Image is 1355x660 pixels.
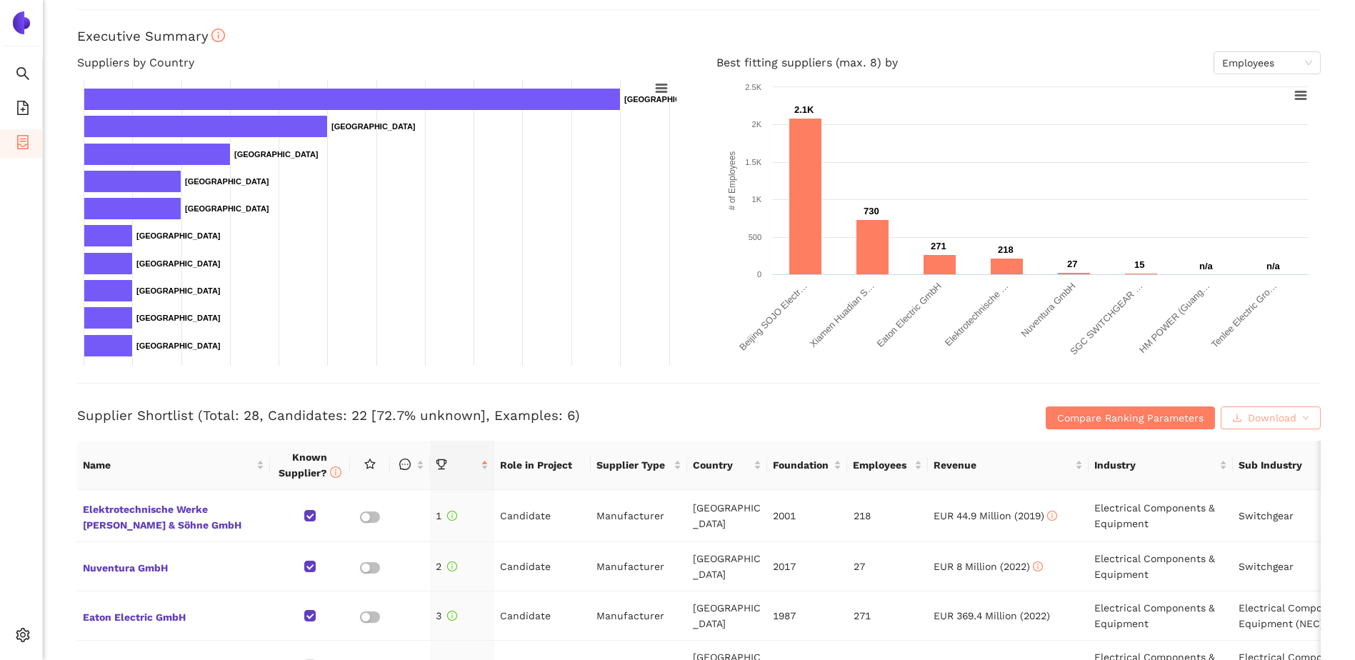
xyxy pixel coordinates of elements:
[767,591,847,641] td: 1987
[1232,413,1242,424] span: download
[848,490,928,542] td: 218
[1068,281,1144,357] text: SGC SWITCHGEAR …
[693,457,751,473] span: Country
[767,542,847,591] td: 2017
[756,270,761,279] text: 0
[1047,511,1057,521] span: info-circle
[83,557,264,576] span: Nuventura GmbH
[934,457,1072,473] span: Revenue
[279,451,341,479] span: Known Supplier?
[136,286,221,295] text: [GEOGRAPHIC_DATA]
[436,510,457,521] span: 1
[1057,410,1204,426] span: Compare Ranking Parameters
[1089,490,1233,542] td: Electrical Components & Equipment
[1067,259,1077,269] text: 27
[494,490,591,542] td: Candidate
[83,499,264,533] span: Elektrotechnische Werke [PERSON_NAME] & Söhne GmbH
[807,281,876,349] text: Xiamen Huadian S…
[447,561,457,571] span: info-circle
[591,441,687,490] th: this column's title is Supplier Type,this column is sortable
[1134,259,1144,270] text: 15
[494,591,591,641] td: Candidate
[591,591,687,641] td: Manufacturer
[494,441,591,490] th: Role in Project
[1089,542,1233,591] td: Electrical Components & Equipment
[1199,261,1214,271] text: n/a
[83,606,264,625] span: Eaton Electric GmbH
[596,457,671,473] span: Supplier Type
[494,542,591,591] td: Candidate
[847,441,927,490] th: this column's title is Employees,this column is sortable
[726,151,736,211] text: # of Employees
[185,204,269,213] text: [GEOGRAPHIC_DATA]
[10,11,33,34] img: Logo
[16,130,30,159] span: container
[1302,414,1309,423] span: down
[931,241,946,251] text: 271
[591,490,687,542] td: Manufacturer
[16,96,30,124] span: file-add
[745,83,761,91] text: 2.5K
[767,490,847,542] td: 2001
[1136,281,1211,356] text: HM POWER (Guang…
[436,610,457,621] span: 3
[331,122,416,131] text: [GEOGRAPHIC_DATA]
[848,542,928,591] td: 27
[716,51,1321,74] h4: Best fitting suppliers (max. 8) by
[1222,52,1312,74] span: Employees
[928,441,1089,490] th: this column's title is Revenue,this column is sortable
[1248,410,1296,426] span: Download
[794,104,814,115] text: 2.1K
[136,341,221,350] text: [GEOGRAPHIC_DATA]
[934,610,1050,621] span: EUR 369.4 Million (2022)
[436,459,447,470] span: trophy
[447,611,457,621] span: info-circle
[1089,591,1233,641] td: Electrical Components & Equipment
[687,591,767,641] td: [GEOGRAPHIC_DATA]
[687,441,767,490] th: this column's title is Country,this column is sortable
[1094,457,1216,473] span: Industry
[1089,441,1233,490] th: this column's title is Industry,this column is sortable
[624,95,709,104] text: [GEOGRAPHIC_DATA]
[83,457,254,473] span: Name
[399,459,411,470] span: message
[874,281,943,349] text: Eaton Electric GmbH
[77,27,1321,46] h3: Executive Summary
[767,441,847,490] th: this column's title is Foundation,this column is sortable
[848,591,928,641] td: 271
[737,281,809,353] text: Beijing SOJO Electr…
[748,233,761,241] text: 500
[687,542,767,591] td: [GEOGRAPHIC_DATA]
[364,459,376,470] span: star
[751,195,761,204] text: 1K
[136,314,221,322] text: [GEOGRAPHIC_DATA]
[77,51,682,74] h4: Suppliers by Country
[77,441,270,490] th: this column's title is Name,this column is sortable
[136,231,221,240] text: [GEOGRAPHIC_DATA]
[234,150,319,159] text: [GEOGRAPHIC_DATA]
[773,457,831,473] span: Foundation
[745,158,761,166] text: 1.5K
[185,177,269,186] text: [GEOGRAPHIC_DATA]
[1221,406,1321,429] button: downloadDownloaddown
[998,244,1014,255] text: 218
[211,29,225,42] span: info-circle
[436,561,457,572] span: 2
[390,441,430,490] th: this column is sortable
[687,490,767,542] td: [GEOGRAPHIC_DATA]
[16,61,30,90] span: search
[136,259,221,268] text: [GEOGRAPHIC_DATA]
[591,542,687,591] td: Manufacturer
[934,510,1057,521] span: EUR 44.9 Million (2019)
[1046,406,1215,429] button: Compare Ranking Parameters
[447,511,457,521] span: info-circle
[77,406,906,425] h3: Supplier Shortlist (Total: 28, Candidates: 22 [72.7% unknown], Examples: 6)
[942,281,1010,349] text: Elektrotechnische …
[1209,281,1278,350] text: Tenlee Electric Gro…
[751,120,761,129] text: 2K
[1033,561,1043,571] span: info-circle
[1266,261,1281,271] text: n/a
[853,457,911,473] span: Employees
[16,623,30,651] span: setting
[934,561,1043,572] span: EUR 8 Million (2022)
